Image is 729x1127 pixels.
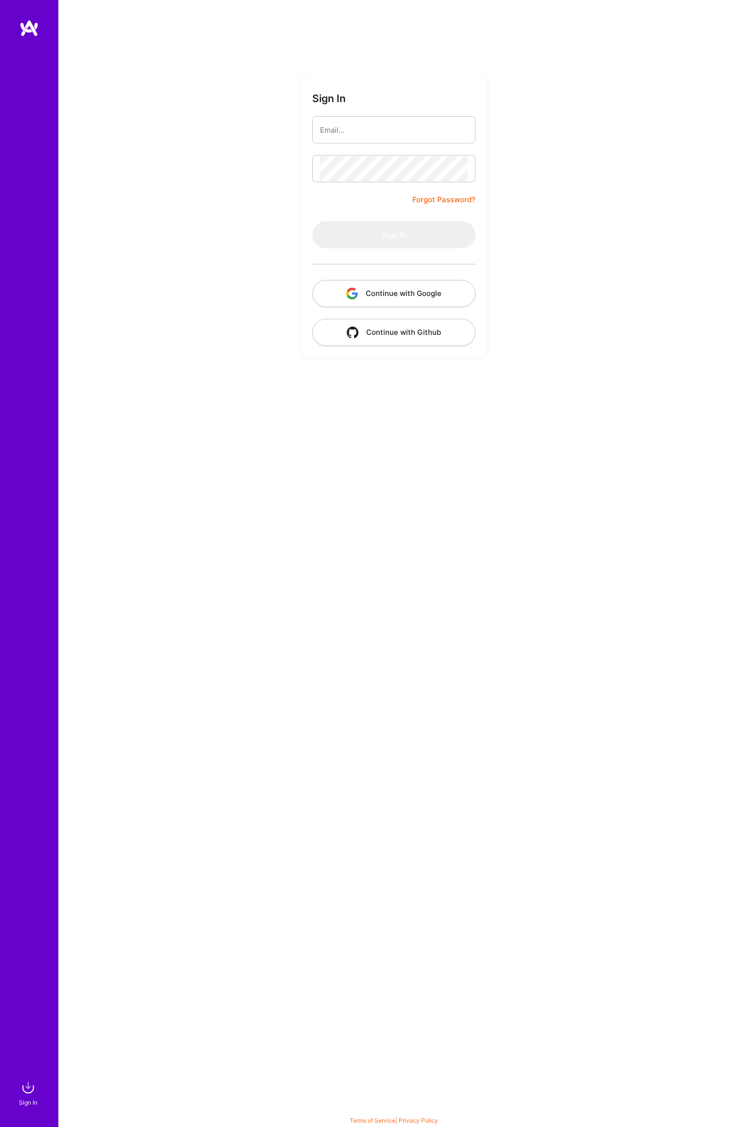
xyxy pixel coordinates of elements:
a: sign inSign In [20,1078,38,1108]
a: Privacy Policy [399,1117,438,1124]
button: Continue with Google [312,280,475,307]
img: logo [19,19,39,37]
span: | [350,1117,438,1124]
a: Terms of Service [350,1117,395,1124]
button: Sign In [312,221,475,248]
div: © 2025 ATeams Inc., All rights reserved. [58,1098,729,1122]
img: icon [346,288,358,299]
div: Sign In [19,1097,37,1108]
img: icon [347,327,358,338]
img: sign in [18,1078,38,1097]
input: Email... [320,118,468,142]
h3: Sign In [312,92,346,104]
button: Continue with Github [312,319,475,346]
a: Forgot Password? [412,194,475,206]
